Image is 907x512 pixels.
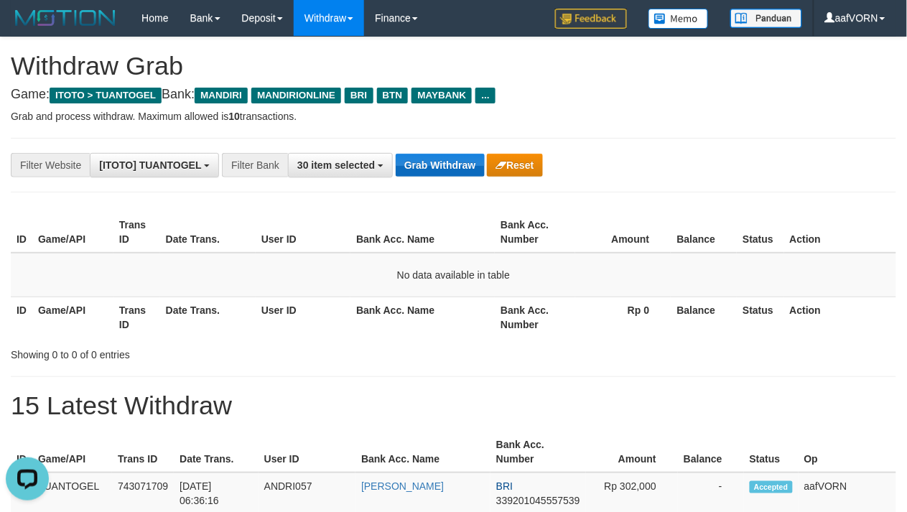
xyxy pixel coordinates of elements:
button: Reset [487,154,542,177]
th: Trans ID [113,212,160,253]
span: Accepted [750,481,793,493]
button: Grab Withdraw [396,154,484,177]
p: Grab and process withdraw. Maximum allowed is transactions. [11,109,896,124]
span: 30 item selected [297,159,375,171]
button: [ITOTO] TUANTOGEL [90,153,219,177]
th: Rp 0 [575,297,671,338]
th: User ID [256,212,350,253]
img: Button%20Memo.svg [648,9,709,29]
th: Date Trans. [160,297,256,338]
div: Showing 0 to 0 of 0 entries [11,342,367,362]
th: Game/API [32,212,113,253]
a: [PERSON_NAME] [361,480,444,492]
th: Bank Acc. Number [490,432,586,473]
th: Trans ID [112,432,174,473]
th: User ID [256,297,350,338]
th: Date Trans. [160,212,256,253]
th: Status [737,297,783,338]
span: BTN [377,88,409,103]
th: Balance [678,432,744,473]
th: Balance [671,212,737,253]
th: Bank Acc. Name [355,432,490,473]
span: MAYBANK [411,88,472,103]
th: ID [11,432,32,473]
th: Action [784,212,896,253]
h1: Withdraw Grab [11,52,896,80]
span: MANDIRI [195,88,248,103]
th: ID [11,297,32,338]
th: Amount [586,432,678,473]
th: Game/API [32,297,113,338]
th: Op [799,432,896,473]
th: ID [11,212,32,253]
span: BRI [496,480,513,492]
span: [ITOTO] TUANTOGEL [99,159,201,171]
th: Date Trans. [174,432,259,473]
div: Filter Bank [222,153,288,177]
th: Trans ID [113,297,160,338]
h4: Game: Bank: [11,88,896,102]
img: MOTION_logo.png [11,7,120,29]
th: Status [737,212,783,253]
img: panduan.png [730,9,802,28]
span: Copy 339201045557539 to clipboard [496,495,580,506]
th: Bank Acc. Number [495,212,575,253]
th: Status [744,432,799,473]
th: Bank Acc. Number [495,297,575,338]
th: Bank Acc. Name [350,297,495,338]
strong: 10 [228,111,240,122]
span: ITOTO > TUANTOGEL [50,88,162,103]
button: 30 item selected [288,153,393,177]
th: Game/API [32,432,112,473]
span: ... [475,88,495,103]
th: Balance [671,297,737,338]
td: No data available in table [11,253,896,297]
th: Bank Acc. Name [350,212,495,253]
h1: 15 Latest Withdraw [11,391,896,420]
th: Action [784,297,896,338]
img: Feedback.jpg [555,9,627,29]
th: User ID [259,432,355,473]
button: Open LiveChat chat widget [6,6,49,49]
span: BRI [345,88,373,103]
div: Filter Website [11,153,90,177]
span: MANDIRIONLINE [251,88,341,103]
th: Amount [575,212,671,253]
